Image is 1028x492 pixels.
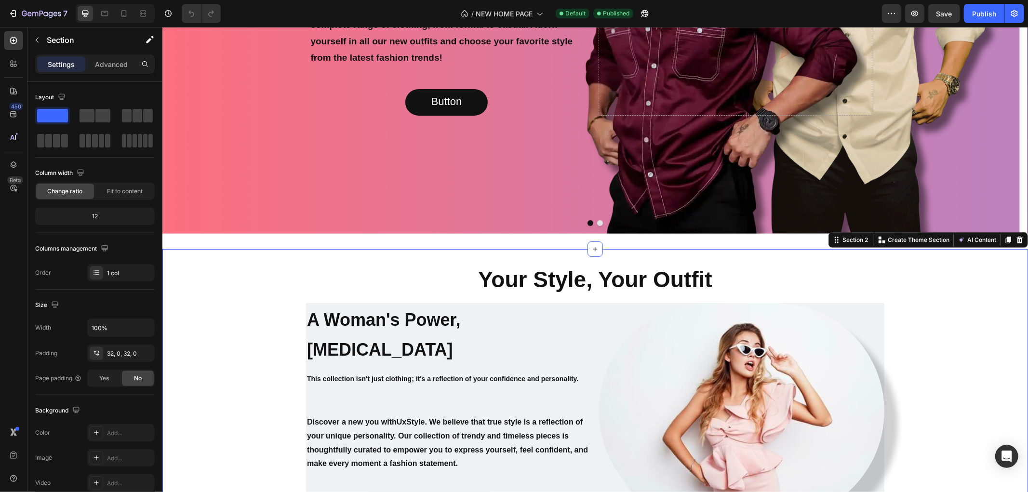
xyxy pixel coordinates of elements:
p: Advanced [95,59,128,69]
p: Section [47,34,126,46]
span: Save [936,10,952,18]
strong: This collection isn't just clothing; it's a reflection of your confidence and personality. [145,348,416,356]
div: 12 [37,210,153,223]
button: 7 [4,4,72,23]
div: Width [35,323,51,332]
input: Auto [88,319,154,336]
div: 450 [9,103,23,110]
iframe: Design area [162,27,1028,492]
div: 32, 0, 32, 0 [107,349,152,358]
span: Yes [99,374,109,383]
strong: A Woman's Power, [MEDICAL_DATA] [145,283,298,333]
div: Add... [107,429,152,438]
p: Discover a new you with . We believe that true style is a reflection of your unique personality. ... [145,388,428,444]
span: Button [269,68,300,80]
div: Page padding [35,374,82,383]
div: Columns management [35,242,110,255]
div: Add... [107,454,152,463]
div: Order [35,268,51,277]
div: Column width [35,167,86,180]
p: Create Theme Section [725,209,787,217]
span: Default [565,9,586,18]
p: 7 [63,8,67,19]
div: Image [35,453,52,462]
div: Padding [35,349,57,358]
span: Published [603,9,629,18]
strong: Your Style, Your Outfit [316,240,550,265]
button: Save [928,4,960,23]
div: Beta [7,176,23,184]
strong: UxStyle [234,391,263,399]
button: Publish [964,4,1004,23]
div: 1 col [107,269,152,278]
button: <p><span style="font-size:22px;">Button</span></p> [243,62,325,89]
div: Background [35,404,82,417]
div: Section 2 [678,209,708,217]
div: Size [35,299,61,312]
span: / [471,9,474,19]
span: No [134,374,142,383]
div: Open Intercom Messenger [995,445,1018,468]
div: Video [35,479,51,487]
p: Settings [48,59,75,69]
span: NEW HOME PAGE [476,9,533,19]
div: Layout [35,91,67,104]
div: Publish [972,9,996,19]
div: Color [35,428,50,437]
div: Undo/Redo [182,4,221,23]
div: Add... [107,479,152,488]
span: Change ratio [48,187,83,196]
button: Dot [435,193,441,199]
span: Fit to content [107,187,143,196]
button: Dot [425,193,431,199]
button: AI Content [793,207,836,219]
